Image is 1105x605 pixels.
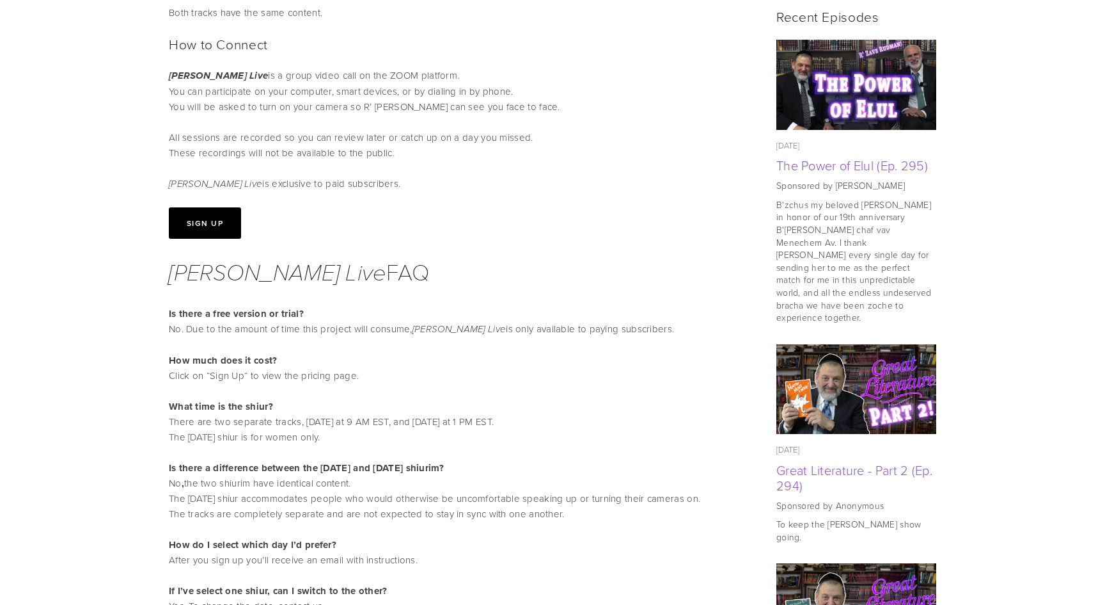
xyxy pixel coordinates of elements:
p: Both tracks have the same content. [169,5,744,20]
p: No. Due to the amount of time this project will consume, is only available to paying subscribers.... [169,306,744,383]
h1: FAQ [169,254,744,291]
p: B'zchus my beloved [PERSON_NAME] in honor of our 19th anniversary B'[PERSON_NAME] chaf vav Menech... [776,198,936,324]
em: [PERSON_NAME] Live [169,260,386,287]
strong: , [182,476,184,490]
p: No the two shiurim have identical content. The [DATE] shiur accommodates people who would otherwi... [169,460,744,522]
p: is exclusive to paid subscribers. [169,176,744,192]
strong: If I’ve select one shiur, can I switch to the other? [169,584,388,598]
strong: Is there a difference between the [DATE] and [DATE] shiurim? [169,461,444,475]
a: Great Literature - Part 2 (Ep. 294) [776,461,932,494]
p: Sponsored by [PERSON_NAME] [776,179,936,192]
em: [PERSON_NAME] Live [412,324,506,335]
time: [DATE] [776,140,800,151]
button: Sign Up [169,207,241,239]
h2: How to Connect [169,36,744,52]
p: is a group video call on the ZOOM platform. You can participate on your computer, smart devices, ... [169,68,744,161]
em: [PERSON_NAME] Live [169,70,268,82]
p: To keep the [PERSON_NAME] show going. [776,518,936,543]
h2: Recent Episodes [776,8,936,24]
time: [DATE] [776,444,800,455]
p: Sponsored by Anonymous [776,499,936,512]
strong: Is there a free version or trial? [169,307,304,321]
p: There are two separate tracks, [DATE] at 9 AM EST, and [DATE] at 1 PM EST. The [DATE] shiur is fo... [169,399,744,445]
img: The Power of Elul (Ep. 295) [776,40,937,130]
strong: What time is the shiur? [169,399,273,414]
a: The Power of Elul (Ep. 295) [776,156,928,174]
strong: How much does it cost? [169,353,278,367]
em: [PERSON_NAME] Live [169,179,262,190]
img: Great Literature - Part 2 (Ep. 294) [776,344,937,435]
strong: How do I select which day I’d prefer? [169,538,336,552]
